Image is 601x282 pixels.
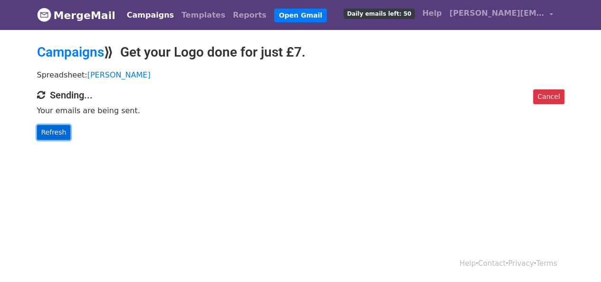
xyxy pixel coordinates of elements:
a: Refresh [37,125,71,140]
a: [PERSON_NAME][EMAIL_ADDRESS][DOMAIN_NAME] [446,4,557,26]
iframe: Chat Widget [553,236,601,282]
a: Campaigns [37,44,104,60]
a: Open Gmail [274,9,327,22]
h2: ⟫ Get your Logo done for just £7. [37,44,564,60]
h4: Sending... [37,89,564,101]
a: Campaigns [123,6,178,25]
a: Help [419,4,446,23]
a: Privacy [508,259,534,268]
p: Spreadsheet: [37,70,564,80]
p: Your emails are being sent. [37,106,564,116]
a: Cancel [533,89,564,104]
a: MergeMail [37,5,115,25]
a: Contact [478,259,506,268]
img: MergeMail logo [37,8,51,22]
a: Reports [229,6,270,25]
a: [PERSON_NAME] [87,70,151,79]
a: Help [459,259,476,268]
span: Daily emails left: 50 [343,9,414,19]
a: Daily emails left: 50 [340,4,418,23]
a: Templates [178,6,229,25]
span: [PERSON_NAME][EMAIL_ADDRESS][DOMAIN_NAME] [449,8,544,19]
a: Terms [536,259,557,268]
